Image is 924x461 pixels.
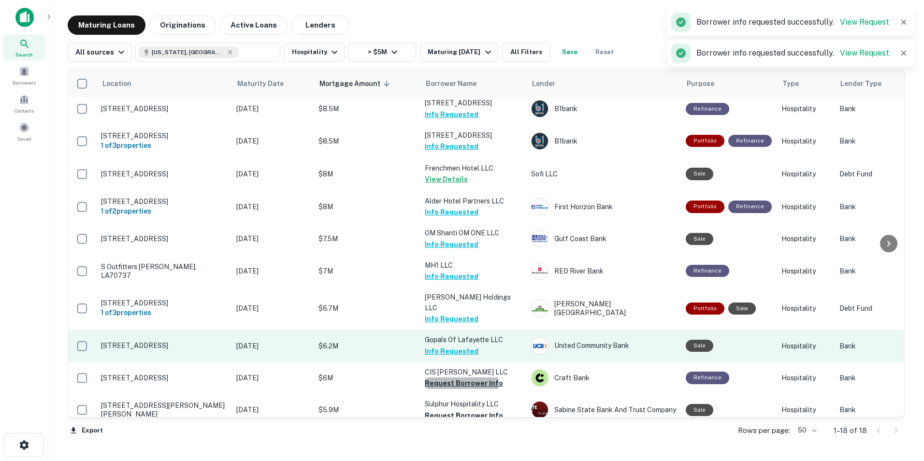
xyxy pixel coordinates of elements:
button: Reset [589,43,620,62]
p: Bank [839,266,917,276]
div: Craft Bank [531,369,676,387]
p: [STREET_ADDRESS] [101,341,227,350]
div: B1bank [531,132,676,150]
th: Maturity Date [231,70,314,97]
p: $8M [318,169,415,179]
a: Saved [3,118,45,144]
button: Active Loans [220,15,288,35]
p: Hospitality [781,303,830,314]
button: Maturing Loans [68,15,145,35]
p: Frenchmen Hotel LLC [425,163,521,173]
div: 50 [794,423,818,437]
button: Originations [149,15,216,35]
img: picture [532,230,548,247]
button: All Filters [502,43,550,62]
div: This loan purpose was for refinancing [686,265,729,277]
p: $7.5M [318,233,415,244]
span: Mortgage Amount [319,78,393,89]
p: [DATE] [236,404,309,415]
div: Sale [686,404,713,416]
p: [DATE] [236,233,309,244]
button: Maturing [DATE] [420,43,498,62]
p: [STREET_ADDRESS][PERSON_NAME][PERSON_NAME] [101,401,227,418]
p: $8.5M [318,103,415,114]
span: Search [15,51,33,58]
p: Hospitality [781,404,830,415]
p: Bank [839,404,917,415]
p: Borrower info requested successfully. [696,16,889,28]
button: Lenders [291,15,349,35]
div: Sale [686,340,713,352]
h6: 1 of 2 properties [101,206,227,216]
img: capitalize-icon.png [15,8,34,27]
p: [STREET_ADDRESS] [425,130,521,141]
p: [STREET_ADDRESS] [101,170,227,178]
p: [DATE] [236,341,309,351]
th: Lender [526,70,681,97]
span: Type [782,78,799,89]
p: Sulphur Hospitality LLC [425,399,521,409]
p: S Outfitters [PERSON_NAME], LA70737 [101,262,227,280]
img: picture [532,101,548,117]
p: [STREET_ADDRESS] [101,197,227,206]
span: Saved [17,135,31,143]
h6: 1 of 3 properties [101,307,227,318]
p: [STREET_ADDRESS] [101,374,227,382]
th: Borrower Name [420,70,526,97]
p: Debt Fund [839,303,917,314]
p: [DATE] [236,169,309,179]
button: Request Borrower Info [425,377,503,389]
div: Borrowers [3,62,45,88]
div: This is a portfolio loan with 3 properties [686,303,724,315]
button: Info Requested [425,239,478,250]
button: Hospitality [284,43,345,62]
span: Maturity Date [237,78,296,89]
p: Hospitality [781,136,830,146]
th: Location [96,70,231,97]
div: Sabine State Bank And Trust Company [531,401,676,418]
div: This loan purpose was for refinancing [686,372,729,384]
img: picture [532,263,548,279]
span: Lender [532,78,555,89]
a: View Request [840,48,889,58]
button: Info Requested [425,271,478,282]
p: [DATE] [236,266,309,276]
p: Bank [839,103,917,114]
button: Info Requested [425,313,478,325]
span: Purpose [687,78,714,89]
p: 1–18 of 18 [834,425,867,436]
a: Contacts [3,90,45,116]
span: Borrowers [13,79,36,86]
p: Hospitality [781,373,830,383]
button: Export [68,423,105,438]
a: View Request [840,17,889,27]
p: [DATE] [236,202,309,212]
p: Bank [839,136,917,146]
p: [DATE] [236,136,309,146]
button: View Details [425,173,468,185]
p: $5.9M [318,404,415,415]
p: [STREET_ADDRESS] [101,299,227,307]
p: Borrower info requested successfully. [696,47,889,59]
button: Info Requested [425,141,478,152]
p: [PERSON_NAME] Holdings LLC [425,292,521,313]
p: [STREET_ADDRESS] [425,98,521,108]
div: Gulf Coast Bank [531,230,676,247]
p: Bank [839,373,917,383]
p: Sofi LLC [531,169,676,179]
iframe: Chat Widget [876,384,924,430]
div: This loan purpose was for refinancing [728,201,772,213]
div: This loan purpose was for refinancing [728,135,772,147]
p: [DATE] [236,303,309,314]
span: Borrower Name [426,78,476,89]
p: [DATE] [236,373,309,383]
a: Search [3,34,45,60]
div: This is a portfolio loan with 2 properties [686,201,724,213]
div: Sale [686,168,713,180]
button: Save your search to get updates of matches that match your search criteria. [554,43,585,62]
p: $8.5M [318,136,415,146]
p: Bank [839,202,917,212]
